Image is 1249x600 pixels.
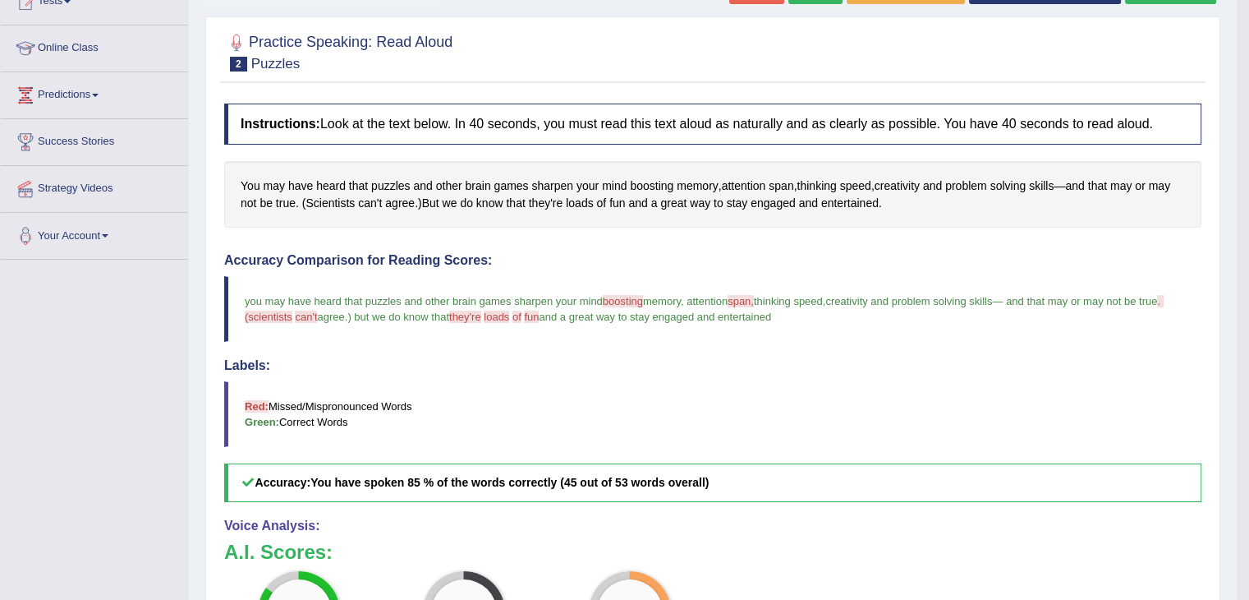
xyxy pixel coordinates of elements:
[727,195,748,212] span: Click to see word definition
[349,178,368,195] span: Click to see word definition
[681,295,684,307] span: ,
[310,476,709,489] b: You have spoken 85 % of the words correctly (45 out of 53 words overall)
[690,195,710,212] span: Click to see word definition
[1088,178,1107,195] span: Click to see word definition
[241,195,256,212] span: Click to see word definition
[224,253,1201,268] h4: Accuracy Comparison for Reading Scores:
[288,178,313,195] span: Click to see word definition
[305,195,355,212] span: Click to see word definition
[224,358,1201,373] h4: Labels:
[259,195,273,212] span: Click to see word definition
[609,195,625,212] span: Click to see word definition
[643,295,681,307] span: memory
[875,178,920,195] span: Click to see word definition
[371,178,410,195] span: Click to see word definition
[245,400,269,413] b: Red:
[677,178,719,195] span: Click to see word definition
[449,311,481,323] span: they're
[823,295,826,307] span: ,
[506,195,525,212] span: Click to see word definition
[460,195,473,212] span: Click to see word definition
[224,464,1201,502] h5: Accuracy:
[251,56,301,72] small: Puzzles
[354,311,449,323] span: but we do know that
[443,195,457,212] span: Click to see word definition
[241,178,260,195] span: Click to see word definition
[539,311,771,323] span: and a great way to stay engaged and entertained
[576,178,599,195] span: Click to see word definition
[512,311,521,323] span: of
[840,178,871,195] span: Click to see word definition
[1,72,188,113] a: Predictions
[1135,178,1145,195] span: Click to see word definition
[566,195,593,212] span: Click to see word definition
[1,213,188,254] a: Your Account
[596,195,606,212] span: Click to see word definition
[241,117,320,131] b: Instructions:
[722,178,766,195] span: Click to see word definition
[1065,178,1084,195] span: Click to see word definition
[1149,178,1170,195] span: Click to see word definition
[295,311,317,323] span: can't
[345,311,351,323] span: .)
[436,178,462,195] span: Click to see word definition
[923,178,942,195] span: Click to see word definition
[224,541,333,563] b: A.I. Scores:
[686,295,728,307] span: attention
[245,416,279,428] b: Green:
[825,295,992,307] span: creativity and problem solving skills
[264,178,285,195] span: Click to see word definition
[1029,178,1054,195] span: Click to see word definition
[422,195,439,212] span: Click to see word definition
[224,104,1201,145] h4: Look at the text below. In 40 seconds, you must read this text aloud as naturally and as clearly ...
[524,311,539,323] span: fun
[224,30,452,72] h2: Practice Speaking: Read Aloud
[751,195,796,212] span: Click to see word definition
[476,195,503,212] span: Click to see word definition
[630,178,673,195] span: Click to see word definition
[754,295,823,307] span: thinking speed
[317,311,344,323] span: agree
[992,295,1003,307] span: —
[529,195,563,212] span: Click to see word definition
[651,195,658,212] span: Click to see word definition
[224,381,1201,447] blockquote: Missed/Mispronounced Words Correct Words
[714,195,723,212] span: Click to see word definition
[531,178,573,195] span: Click to see word definition
[245,295,1164,323] span: . (scientists
[230,57,247,72] span: 2
[1,166,188,207] a: Strategy Videos
[1110,178,1132,195] span: Click to see word definition
[797,178,836,195] span: Click to see word definition
[465,178,490,195] span: Click to see word definition
[494,178,529,195] span: Click to see word definition
[358,195,382,212] span: Click to see word definition
[224,519,1201,533] h4: Voice Analysis:
[316,178,346,195] span: Click to see word definition
[484,311,509,323] span: loads
[1,119,188,160] a: Success Stories
[603,295,643,307] span: boosting
[1006,295,1157,307] span: and that may or may not be true
[990,178,1026,195] span: Click to see word definition
[385,195,415,212] span: Click to see word definition
[945,178,987,195] span: Click to see word definition
[821,195,879,212] span: Click to see word definition
[245,295,603,307] span: you may have heard that puzzles and other brain games sharpen your mind
[799,195,818,212] span: Click to see word definition
[628,195,647,212] span: Click to see word definition
[276,195,296,212] span: Click to see word definition
[224,161,1201,228] div: , , , — . ( .) .
[769,178,793,195] span: Click to see word definition
[660,195,686,212] span: Click to see word definition
[1,25,188,67] a: Online Class
[602,178,627,195] span: Click to see word definition
[728,295,754,307] span: span,
[413,178,432,195] span: Click to see word definition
